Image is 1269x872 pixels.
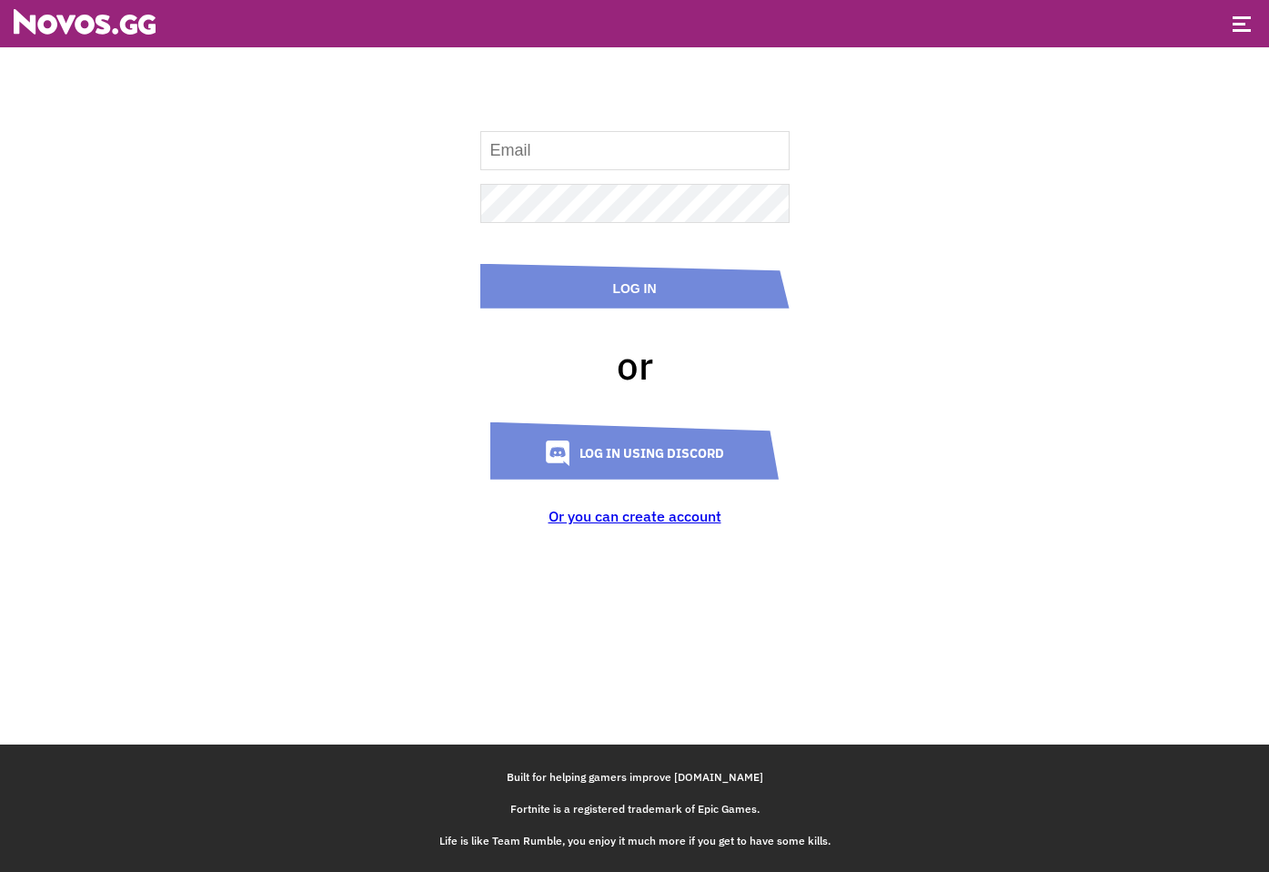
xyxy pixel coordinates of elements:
[490,422,779,480] a: Log in using Discord
[14,834,1255,847] div: Life is like Team Rumble, you enjoy it much more if you get to have some kills.
[545,441,570,466] img: discord.ca7ae179.svg
[14,770,1255,784] div: Built for helping gamers improve [DOMAIN_NAME]
[14,9,156,35] img: Novos
[480,131,790,170] input: Email
[549,507,721,525] a: Or you can create account
[14,802,1255,816] div: Fortnite is a registered trademark of Epic Games.
[480,264,790,309] button: Log In
[617,340,653,390] div: or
